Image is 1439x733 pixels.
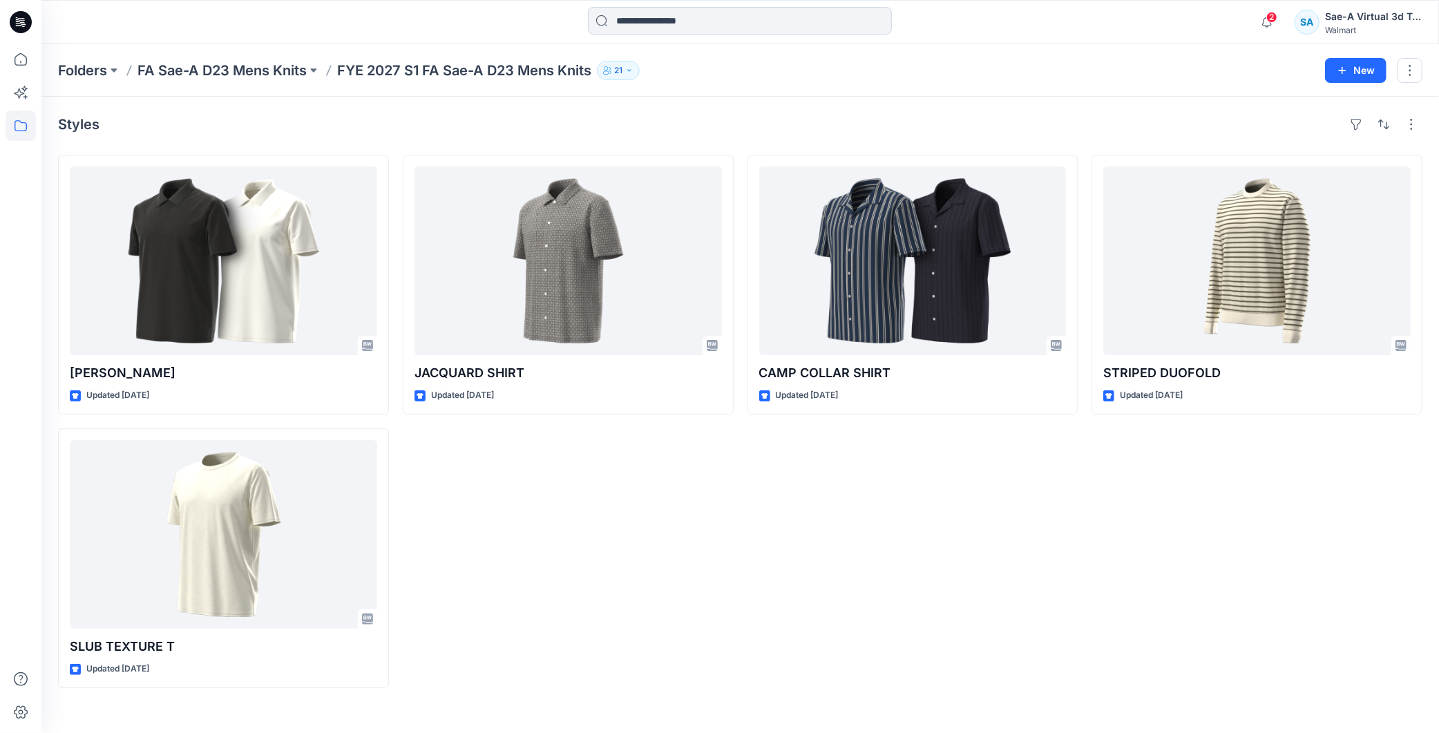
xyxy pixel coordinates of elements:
[70,637,377,656] p: SLUB TEXTURE T
[1325,25,1422,35] div: Walmart
[414,363,722,383] p: JACQUARD SHIRT
[70,440,377,629] a: SLUB TEXTURE T
[58,116,99,133] h4: Styles
[414,166,722,355] a: JACQUARD SHIRT
[1103,166,1411,355] a: STRIPED DUOFOLD
[1295,10,1319,35] div: SA
[1103,363,1411,383] p: STRIPED DUOFOLD
[759,363,1067,383] p: CAMP COLLAR SHIRT
[1266,12,1277,23] span: 2
[1325,8,1422,25] div: Sae-A Virtual 3d Team
[86,388,149,403] p: Updated [DATE]
[70,363,377,383] p: [PERSON_NAME]
[137,61,307,80] a: FA Sae-A D23 Mens Knits
[776,388,839,403] p: Updated [DATE]
[58,61,107,80] a: Folders
[70,166,377,355] a: JOHNNY COLLAR POLO
[1325,58,1386,83] button: New
[597,61,640,80] button: 21
[86,662,149,676] p: Updated [DATE]
[1120,388,1183,403] p: Updated [DATE]
[337,61,591,80] p: FYE 2027 S1 FA Sae-A D23 Mens Knits
[759,166,1067,355] a: CAMP COLLAR SHIRT
[431,388,494,403] p: Updated [DATE]
[614,63,622,78] p: 21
